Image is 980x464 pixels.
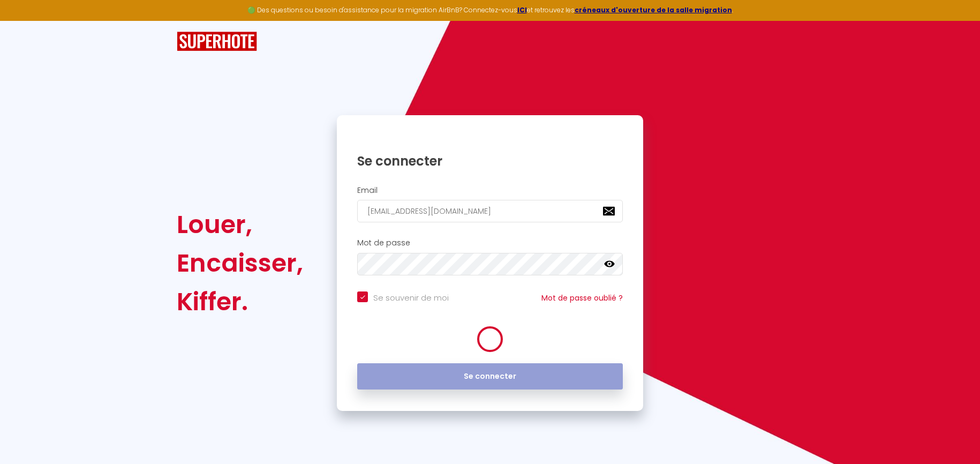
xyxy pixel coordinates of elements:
[357,238,623,248] h2: Mot de passe
[357,363,623,390] button: Se connecter
[517,5,527,14] a: ICI
[177,244,303,282] div: Encaisser,
[357,186,623,195] h2: Email
[357,153,623,169] h1: Se connecter
[541,293,623,303] a: Mot de passe oublié ?
[177,32,257,51] img: SuperHote logo
[177,205,303,244] div: Louer,
[177,282,303,321] div: Kiffer.
[575,5,732,14] a: créneaux d'ouverture de la salle migration
[357,200,623,222] input: Ton Email
[9,4,41,36] button: Ouvrir le widget de chat LiveChat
